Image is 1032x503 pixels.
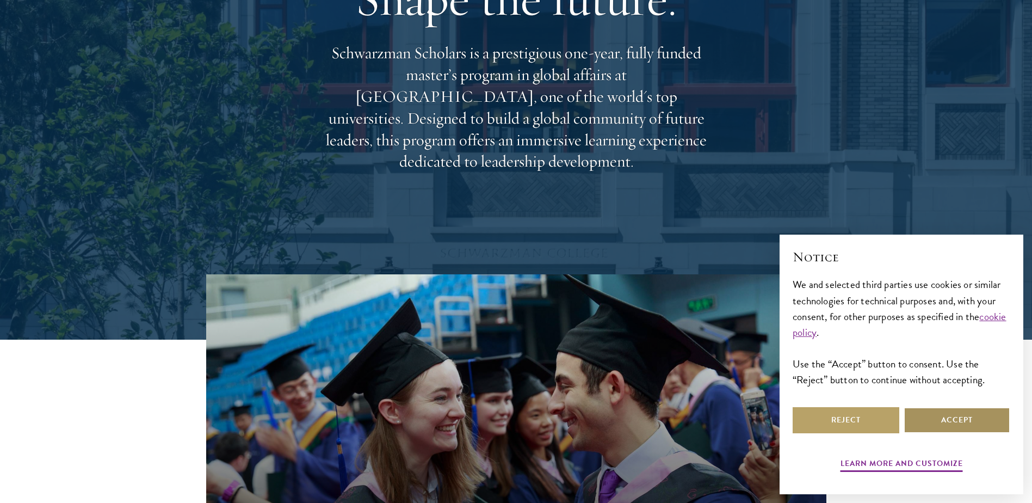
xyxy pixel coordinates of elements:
[793,407,899,433] button: Reject
[793,277,1010,387] div: We and selected third parties use cookies or similar technologies for technical purposes and, wit...
[793,248,1010,266] h2: Notice
[320,42,712,173] p: Schwarzman Scholars is a prestigious one-year, fully funded master’s program in global affairs at...
[793,309,1006,340] a: cookie policy
[841,457,963,474] button: Learn more and customize
[904,407,1010,433] button: Accept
